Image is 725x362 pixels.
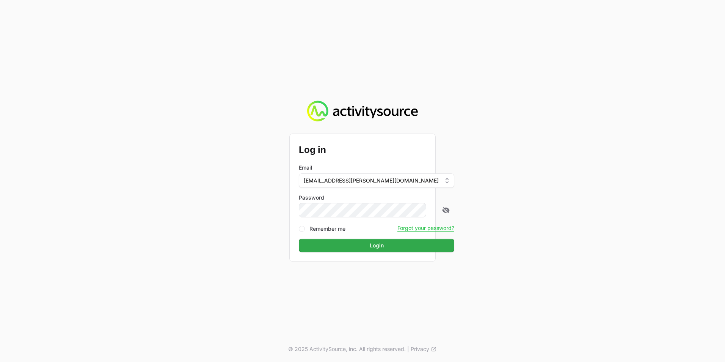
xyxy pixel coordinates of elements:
[299,143,454,157] h2: Log in
[307,101,417,122] img: Activity Source
[407,345,409,353] span: |
[288,345,406,353] p: © 2025 ActivitySource, inc. All rights reserved.
[299,239,454,252] button: Login
[411,345,437,353] a: Privacy
[299,194,454,201] label: Password
[309,225,345,233] label: Remember me
[304,177,439,184] span: [EMAIL_ADDRESS][PERSON_NAME][DOMAIN_NAME]
[299,173,454,188] button: [EMAIL_ADDRESS][PERSON_NAME][DOMAIN_NAME]
[299,164,312,172] label: Email
[303,241,450,250] span: Login
[397,225,454,231] button: Forgot your password?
